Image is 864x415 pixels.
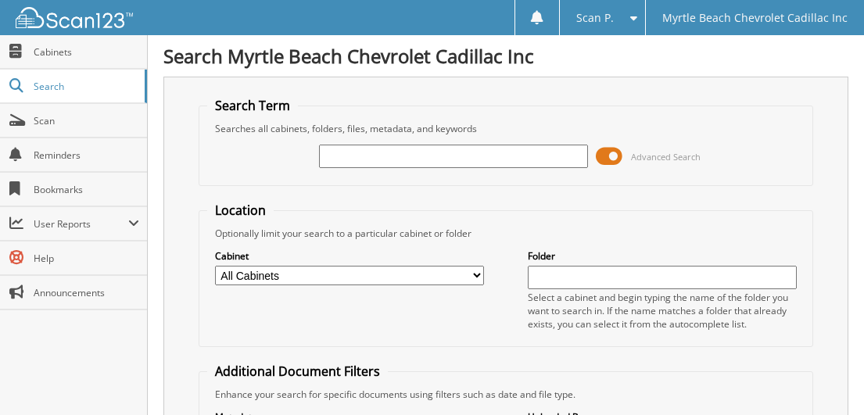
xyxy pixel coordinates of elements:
[34,217,128,231] span: User Reports
[207,122,805,135] div: Searches all cabinets, folders, files, metadata, and keywords
[662,13,848,23] span: Myrtle Beach Chevrolet Cadillac Inc
[215,249,484,263] label: Cabinet
[34,80,137,93] span: Search
[528,249,797,263] label: Folder
[207,97,298,114] legend: Search Term
[631,151,701,163] span: Advanced Search
[528,291,797,331] div: Select a cabinet and begin typing the name of the folder you want to search in. If the name match...
[207,202,274,219] legend: Location
[34,148,139,162] span: Reminders
[207,363,388,380] legend: Additional Document Filters
[34,286,139,299] span: Announcements
[34,183,139,196] span: Bookmarks
[207,388,805,401] div: Enhance your search for specific documents using filters such as date and file type.
[576,13,614,23] span: Scan P.
[16,7,133,28] img: scan123-logo-white.svg
[34,114,139,127] span: Scan
[34,45,139,59] span: Cabinets
[163,43,848,69] h1: Search Myrtle Beach Chevrolet Cadillac Inc
[207,227,805,240] div: Optionally limit your search to a particular cabinet or folder
[34,252,139,265] span: Help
